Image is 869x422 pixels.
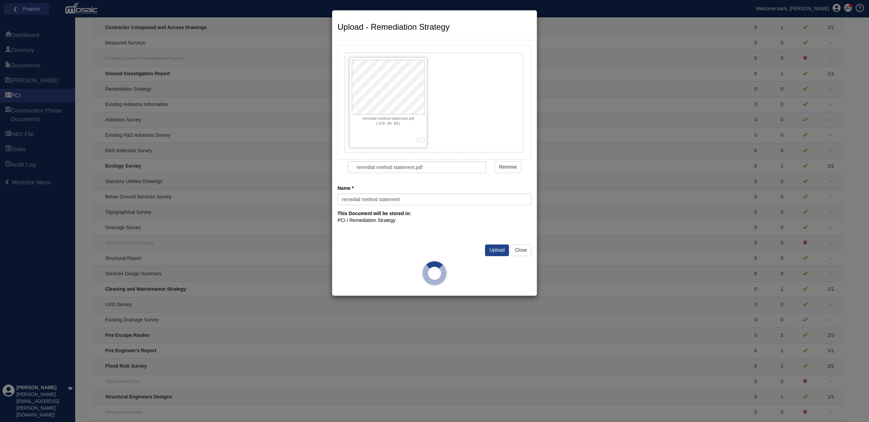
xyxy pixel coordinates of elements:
[510,245,532,256] button: Close
[337,217,396,223] span: PCI / Remediation Strategy
[337,211,411,216] span: This Document will be stored in:
[417,138,425,142] button: View Details
[361,116,416,121] div: remedial method statement.pdf
[376,121,401,126] samp: (378.99 KB)
[337,23,532,31] h3: Upload - Remediation Strategy
[348,161,486,173] input: remedial method statement.pdf
[840,391,864,417] iframe: Chat
[499,164,517,170] span: Remove
[352,140,357,145] div: Not uploaded yet
[352,115,425,126] div: remedial method statement.pdf
[349,57,427,148] div: remedial method statement.pdf
[485,245,509,256] button: Upload
[337,185,354,192] label: Name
